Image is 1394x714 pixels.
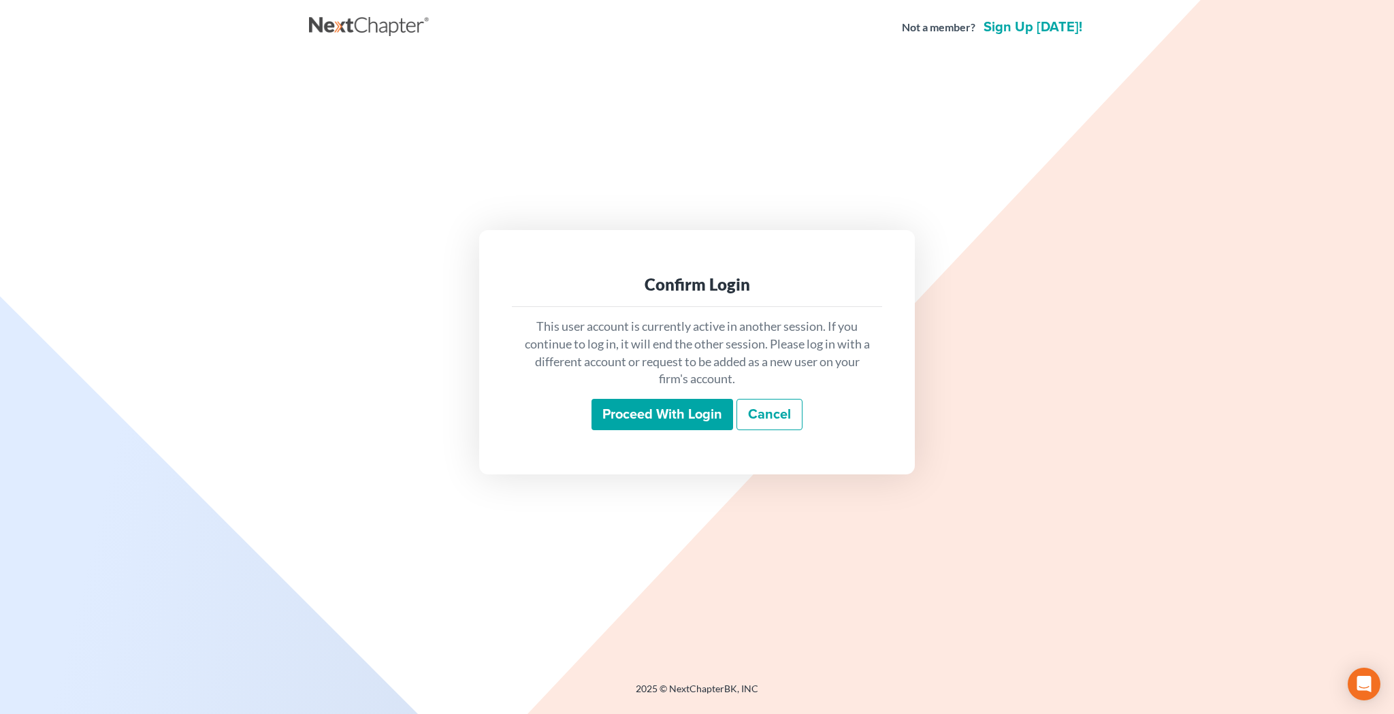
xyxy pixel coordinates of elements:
div: 2025 © NextChapterBK, INC [309,682,1085,707]
input: Proceed with login [591,399,733,430]
p: This user account is currently active in another session. If you continue to log in, it will end ... [523,318,871,388]
div: Open Intercom Messenger [1348,668,1380,700]
a: Sign up [DATE]! [981,20,1085,34]
a: Cancel [736,399,803,430]
div: Confirm Login [523,274,871,295]
strong: Not a member? [902,20,975,35]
